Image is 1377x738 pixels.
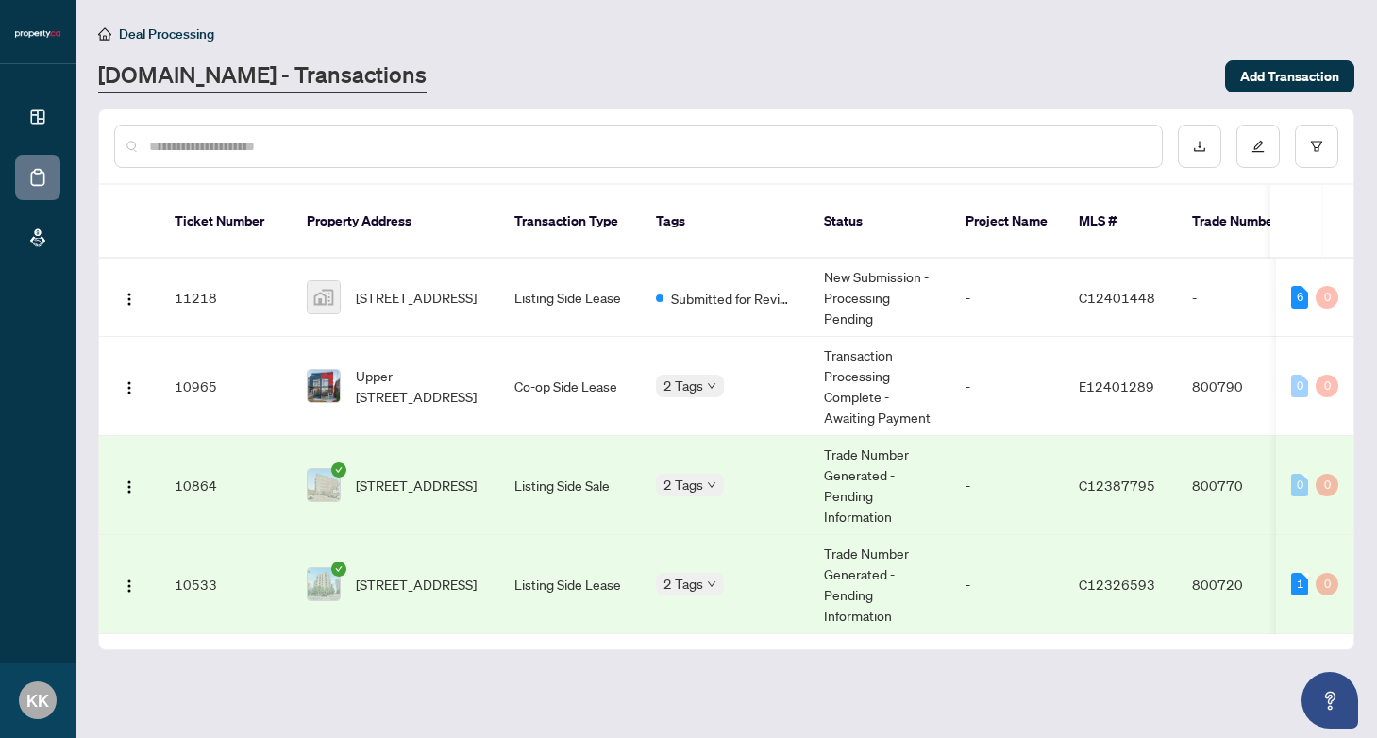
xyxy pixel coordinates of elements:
img: thumbnail-img [308,469,340,501]
span: [STREET_ADDRESS] [356,574,477,595]
span: C12401448 [1079,289,1155,306]
img: thumbnail-img [308,370,340,402]
span: home [98,27,111,41]
td: - [950,337,1064,436]
span: Add Transaction [1240,61,1339,92]
div: 1 [1291,573,1308,595]
span: Upper-[STREET_ADDRESS] [356,365,484,407]
td: 11218 [160,259,292,337]
div: 6 [1291,286,1308,309]
a: [DOMAIN_NAME] - Transactions [98,59,427,93]
img: thumbnail-img [308,568,340,600]
th: Transaction Type [499,185,641,259]
td: 10533 [160,535,292,634]
th: MLS # [1064,185,1177,259]
td: Listing Side Lease [499,259,641,337]
button: Add Transaction [1225,60,1354,92]
button: Logo [114,569,144,599]
th: Trade Number [1177,185,1309,259]
span: check-circle [331,462,346,478]
span: KK [26,687,49,713]
td: - [950,436,1064,535]
span: 2 Tags [663,573,703,595]
div: 0 [1316,375,1338,397]
td: Trade Number Generated - Pending Information [809,535,950,634]
span: down [707,381,716,391]
div: 0 [1291,375,1308,397]
img: Logo [122,380,137,395]
td: 800720 [1177,535,1309,634]
img: logo [15,28,60,40]
div: 0 [1291,474,1308,496]
span: 2 Tags [663,474,703,495]
th: Tags [641,185,809,259]
span: Deal Processing [119,25,214,42]
button: download [1178,125,1221,168]
td: 800770 [1177,436,1309,535]
button: Logo [114,470,144,500]
td: Co-op Side Lease [499,337,641,436]
button: filter [1295,125,1338,168]
span: C12326593 [1079,576,1155,593]
th: Ticket Number [160,185,292,259]
img: Logo [122,579,137,594]
td: - [1177,259,1309,337]
button: Logo [114,282,144,312]
img: Logo [122,292,137,307]
img: Logo [122,479,137,495]
div: 0 [1316,286,1338,309]
td: - [950,259,1064,337]
span: C12387795 [1079,477,1155,494]
td: Listing Side Sale [499,436,641,535]
th: Status [809,185,950,259]
td: New Submission - Processing Pending [809,259,950,337]
td: Transaction Processing Complete - Awaiting Payment [809,337,950,436]
span: [STREET_ADDRESS] [356,287,477,308]
span: down [707,579,716,589]
th: Property Address [292,185,499,259]
span: filter [1310,140,1323,153]
div: 0 [1316,474,1338,496]
span: [STREET_ADDRESS] [356,475,477,495]
th: Project Name [950,185,1064,259]
td: 10965 [160,337,292,436]
button: Logo [114,371,144,401]
button: edit [1236,125,1280,168]
span: download [1193,140,1206,153]
div: 0 [1316,573,1338,595]
td: 10864 [160,436,292,535]
td: - [950,535,1064,634]
span: check-circle [331,562,346,577]
span: down [707,480,716,490]
td: Trade Number Generated - Pending Information [809,436,950,535]
span: edit [1251,140,1265,153]
td: Listing Side Lease [499,535,641,634]
button: Open asap [1301,672,1358,729]
td: 800790 [1177,337,1309,436]
span: Submitted for Review [671,288,794,309]
span: 2 Tags [663,375,703,396]
span: E12401289 [1079,377,1154,394]
img: thumbnail-img [308,281,340,313]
